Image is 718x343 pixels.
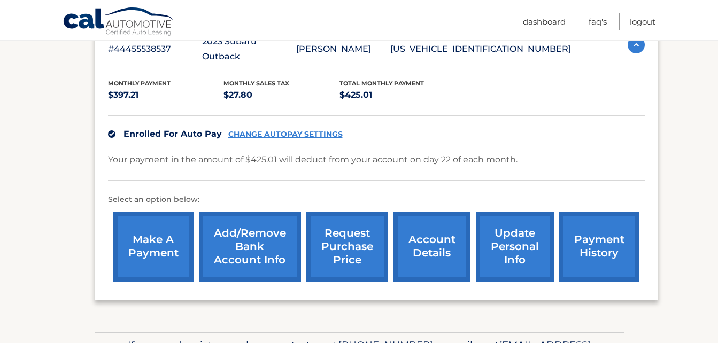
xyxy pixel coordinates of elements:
[199,212,301,282] a: Add/Remove bank account info
[223,80,289,87] span: Monthly sales Tax
[223,88,339,103] p: $27.80
[108,88,224,103] p: $397.21
[108,130,115,138] img: check.svg
[390,42,571,57] p: [US_VEHICLE_IDENTIFICATION_NUMBER]
[523,13,566,30] a: Dashboard
[630,13,655,30] a: Logout
[589,13,607,30] a: FAQ's
[628,36,645,53] img: accordion-active.svg
[108,193,645,206] p: Select an option below:
[108,42,202,57] p: #44455538537
[306,212,388,282] a: request purchase price
[123,129,222,139] span: Enrolled For Auto Pay
[339,88,455,103] p: $425.01
[202,34,296,64] p: 2023 Subaru Outback
[296,42,390,57] p: [PERSON_NAME]
[393,212,470,282] a: account details
[108,80,171,87] span: Monthly Payment
[108,152,518,167] p: Your payment in the amount of $425.01 will deduct from your account on day 22 of each month.
[559,212,639,282] a: payment history
[339,80,424,87] span: Total Monthly Payment
[63,7,175,38] a: Cal Automotive
[476,212,554,282] a: update personal info
[113,212,194,282] a: make a payment
[228,130,343,139] a: CHANGE AUTOPAY SETTINGS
